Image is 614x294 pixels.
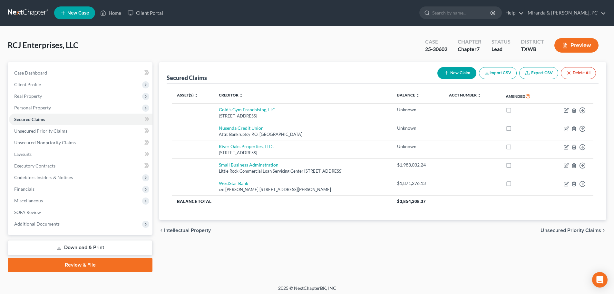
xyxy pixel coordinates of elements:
[14,198,43,203] span: Miscellaneous
[14,186,34,192] span: Financials
[425,38,447,46] div: Case
[492,38,511,46] div: Status
[219,162,278,167] a: Small Business Adminstration
[177,93,198,97] a: Asset(s) unfold_more
[14,175,73,180] span: Codebtors Insiders & Notices
[601,228,606,233] i: chevron_right
[164,228,211,233] span: Intellectual Property
[219,93,243,97] a: Creditor unfold_more
[541,228,606,233] button: Unsecured Priority Claims chevron_right
[219,131,387,137] div: Attn: Bankruptcy P.O. [GEOGRAPHIC_DATA]
[554,38,599,53] button: Preview
[14,140,76,145] span: Unsecured Nonpriority Claims
[519,67,558,79] a: Export CSV
[14,209,41,215] span: SOFA Review
[219,187,387,193] div: c/o [PERSON_NAME] [STREET_ADDRESS][PERSON_NAME]
[14,221,60,227] span: Additional Documents
[219,125,264,131] a: Nusenda Credit Union
[397,199,426,204] span: $3,854,308.37
[219,113,387,119] div: [STREET_ADDRESS]
[8,240,152,255] a: Download & Print
[592,272,608,288] div: Open Intercom Messenger
[9,125,152,137] a: Unsecured Priority Claims
[9,67,152,79] a: Case Dashboard
[219,107,276,112] a: Gold's Gym Franchising, LLC
[8,40,78,50] span: RCJ Enterprises, LLC
[9,160,152,172] a: Executory Contracts
[397,106,439,113] div: Unknown
[9,137,152,148] a: Unsecured Nonpriority Claims
[8,258,152,272] a: Review & File
[14,128,67,134] span: Unsecured Priority Claims
[524,7,606,19] a: Miranda & [PERSON_NAME], PC
[437,67,476,79] button: New Claim
[501,89,547,104] th: Amended
[521,38,544,46] div: District
[239,94,243,97] i: unfold_more
[425,46,447,53] div: 25-30602
[14,117,45,122] span: Secured Claims
[172,196,392,207] th: Balance Total
[541,228,601,233] span: Unsecured Priority Claims
[194,94,198,97] i: unfold_more
[219,168,387,174] div: Little Rock Commercial Loan Servicing Center [STREET_ADDRESS]
[477,94,481,97] i: unfold_more
[477,46,480,52] span: 7
[14,93,42,99] span: Real Property
[521,46,544,53] div: TXWB
[502,7,524,19] a: Help
[124,7,166,19] a: Client Portal
[219,150,387,156] div: [STREET_ADDRESS]
[9,114,152,125] a: Secured Claims
[14,105,51,110] span: Personal Property
[561,67,596,79] button: Delete All
[67,11,89,15] span: New Case
[397,125,439,131] div: Unknown
[397,143,439,150] div: Unknown
[449,93,481,97] a: Acct Number unfold_more
[219,180,248,186] a: WestStar Bank
[14,163,55,168] span: Executory Contracts
[416,94,420,97] i: unfold_more
[14,151,32,157] span: Lawsuits
[397,180,439,187] div: $1,871,276.13
[432,7,491,19] input: Search by name...
[492,46,511,53] div: Lead
[167,74,207,82] div: Secured Claims
[159,228,164,233] i: chevron_left
[397,93,420,97] a: Balance unfold_more
[458,38,481,46] div: Chapter
[458,46,481,53] div: Chapter
[397,162,439,168] div: $1,983,032.24
[14,70,47,76] span: Case Dashboard
[14,82,41,87] span: Client Profile
[97,7,124,19] a: Home
[219,144,274,149] a: River Oaks Properties, LTD.
[479,67,517,79] button: Import CSV
[159,228,211,233] button: chevron_left Intellectual Property
[9,148,152,160] a: Lawsuits
[9,207,152,218] a: SOFA Review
